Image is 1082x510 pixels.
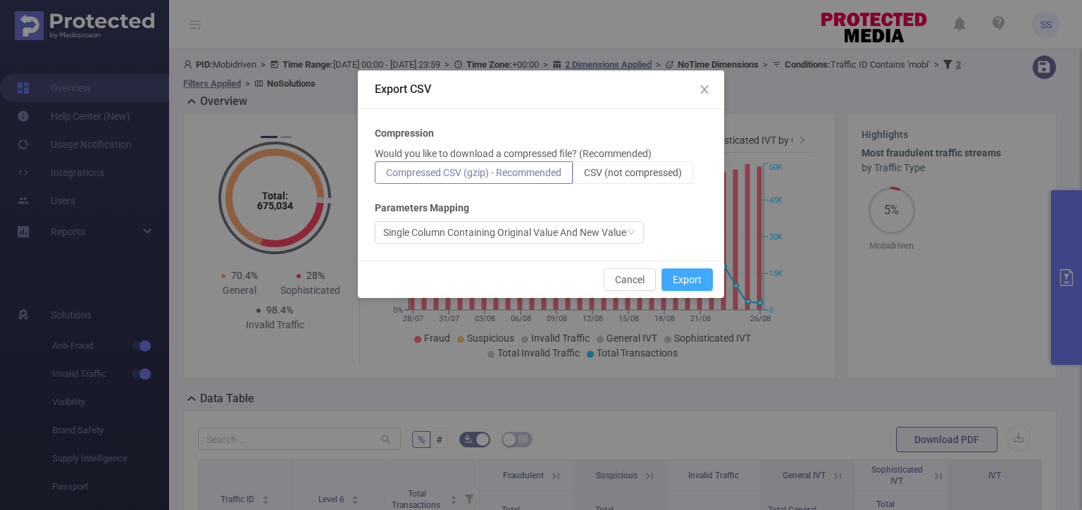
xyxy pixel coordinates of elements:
[375,147,652,161] p: Would you like to download a compressed file? (Recommended)
[386,167,561,178] span: Compressed CSV (gzip) - Recommended
[685,70,724,110] button: Close
[699,84,710,95] i: icon: close
[375,82,707,97] div: Export CSV
[604,268,656,291] button: Cancel
[661,268,713,291] button: Export
[627,228,635,238] i: icon: down
[375,201,469,216] b: Parameters Mapping
[383,222,626,243] div: Single Column Containing Original Value And New Value
[375,126,434,141] b: Compression
[584,167,682,178] span: CSV (not compressed)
